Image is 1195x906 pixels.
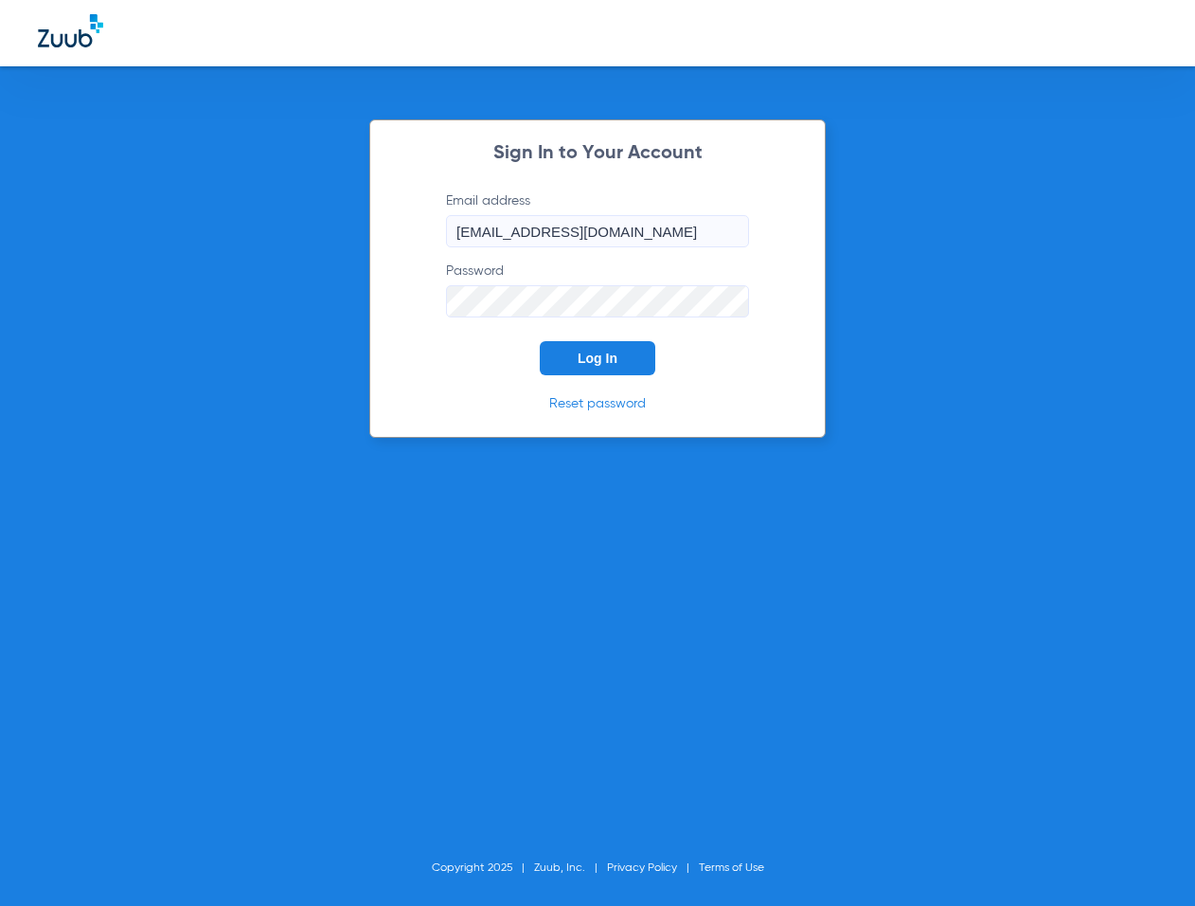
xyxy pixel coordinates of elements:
li: Copyright 2025 [432,859,534,878]
label: Email address [446,191,749,247]
h2: Sign In to Your Account [418,144,777,163]
input: Email address [446,215,749,247]
a: Privacy Policy [607,862,677,874]
iframe: Chat Widget [1100,815,1195,906]
li: Zuub, Inc. [534,859,607,878]
button: Log In [540,341,655,375]
a: Terms of Use [699,862,764,874]
input: Password [446,285,749,317]
span: Log In [578,351,617,366]
a: Reset password [549,397,646,410]
img: Zuub Logo [38,14,103,47]
label: Password [446,262,749,317]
